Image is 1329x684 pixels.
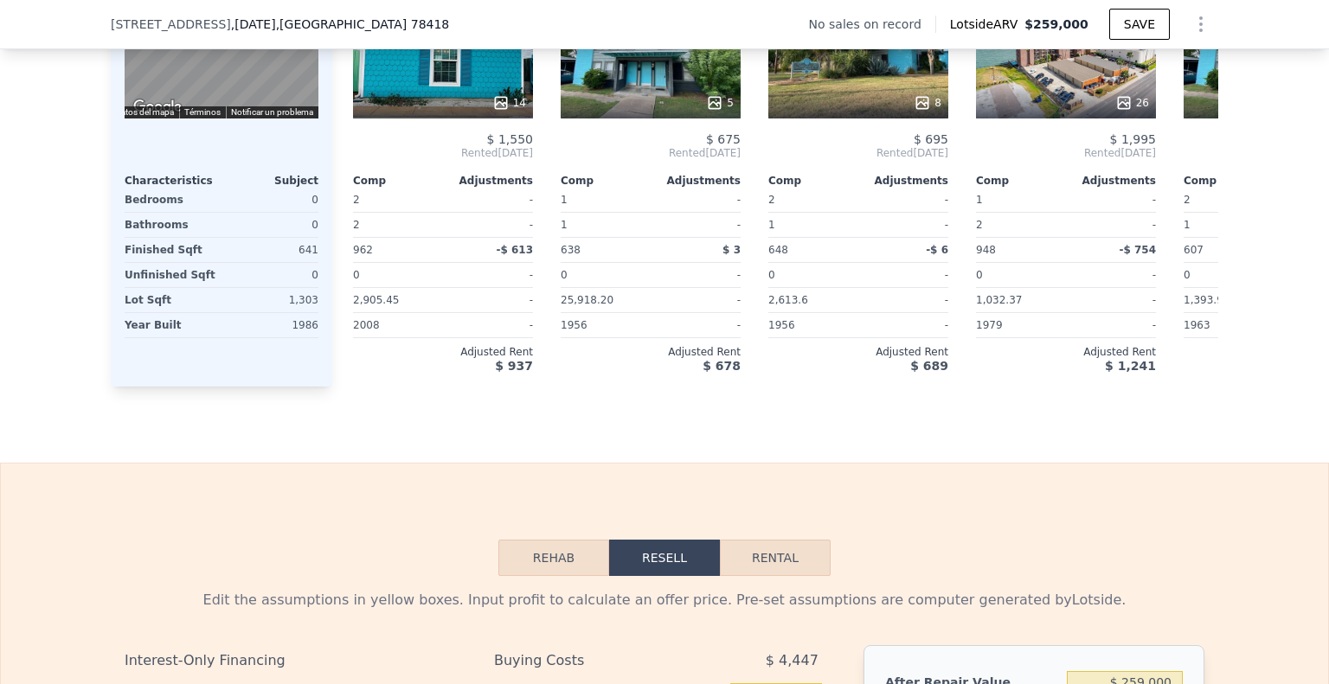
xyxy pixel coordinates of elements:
button: Resell [609,540,720,576]
button: Show Options [1184,7,1218,42]
div: Adjusted Rent [976,345,1156,359]
span: $ 695 [914,132,948,146]
div: - [446,288,533,312]
span: 0 [768,269,775,281]
div: 0 [225,213,318,237]
div: - [1069,188,1156,212]
div: No sales on record [809,16,935,33]
div: - [446,263,533,287]
button: SAVE [1109,9,1170,40]
div: - [1069,313,1156,337]
div: 1 [561,213,647,237]
div: 2 [353,213,440,237]
div: 1 [768,213,855,237]
div: 1956 [768,313,855,337]
span: 948 [976,244,996,256]
a: Notificar un problema [231,107,313,117]
span: 2,613.6 [768,294,808,306]
span: 2 [1184,194,1191,206]
span: Lotside ARV [950,16,1024,33]
a: Términos [184,107,221,117]
div: - [654,263,741,287]
div: Edit the assumptions in yellow boxes. Input profit to calculate an offer price. Pre-set assumptio... [125,590,1204,610]
span: Rented [DATE] [561,146,741,160]
button: Datos del mapa [115,106,174,118]
button: Rehab [498,540,609,576]
div: Unfinished Sqft [125,263,218,287]
div: Comp [1184,174,1274,188]
span: -$ 754 [1119,244,1156,256]
div: Comp [561,174,651,188]
span: Rented [DATE] [353,146,533,160]
span: 607 [1184,244,1204,256]
span: $ 3 [722,244,741,256]
div: - [654,213,741,237]
a: Abre esta zona en Google Maps (se abre en una nueva ventana) [129,96,186,118]
span: $ 4,447 [766,645,819,676]
div: - [654,313,741,337]
div: Adjusted Rent [768,345,948,359]
div: 2 [976,213,1063,237]
div: Characteristics [125,174,221,188]
span: -$ 6 [926,244,948,256]
span: 2 [353,194,360,206]
span: 1 [561,194,568,206]
div: 1979 [976,313,1063,337]
div: - [862,288,948,312]
div: 1 [1184,213,1270,237]
span: $ 678 [703,359,741,373]
span: 648 [768,244,788,256]
span: $ 1,241 [1105,359,1156,373]
span: 1,032.37 [976,294,1022,306]
div: - [446,188,533,212]
div: - [1069,263,1156,287]
span: $ 1,550 [487,132,533,146]
div: - [1069,213,1156,237]
span: , [DATE] [231,16,449,33]
div: - [446,213,533,237]
div: 26 [1115,94,1149,112]
div: Buying Costs [494,645,687,676]
div: 0 [225,188,318,212]
div: 1956 [561,313,647,337]
span: Rented [DATE] [976,146,1156,160]
div: Bedrooms [125,188,218,212]
span: Rented [DATE] [768,146,948,160]
span: 638 [561,244,581,256]
div: Lot Sqft [125,288,218,312]
div: Adjustments [858,174,948,188]
div: - [654,288,741,312]
span: 0 [976,269,983,281]
div: 2008 [353,313,440,337]
div: - [862,313,948,337]
div: Interest-Only Financing [125,645,453,676]
span: $ 675 [706,132,741,146]
span: 0 [1184,269,1191,281]
div: - [654,188,741,212]
div: Adjustments [443,174,533,188]
span: $ 689 [910,359,948,373]
span: [STREET_ADDRESS] [111,16,231,33]
div: Adjusted Rent [353,345,533,359]
div: Year Built [125,313,218,337]
span: 2 [768,194,775,206]
span: 0 [561,269,568,281]
div: Adjusted Rent [561,345,741,359]
div: 8 [914,94,941,112]
div: Comp [976,174,1066,188]
div: Subject [221,174,318,188]
span: $259,000 [1024,17,1088,31]
div: 1963 [1184,313,1270,337]
div: Adjustments [1066,174,1156,188]
div: 0 [225,263,318,287]
span: 1,393.92 [1184,294,1229,306]
span: $ 1,995 [1110,132,1156,146]
div: - [862,188,948,212]
span: 0 [353,269,360,281]
span: -$ 613 [496,244,533,256]
div: Comp [353,174,443,188]
div: - [446,313,533,337]
div: Adjustments [651,174,741,188]
div: 1986 [225,313,318,337]
div: 641 [225,238,318,262]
